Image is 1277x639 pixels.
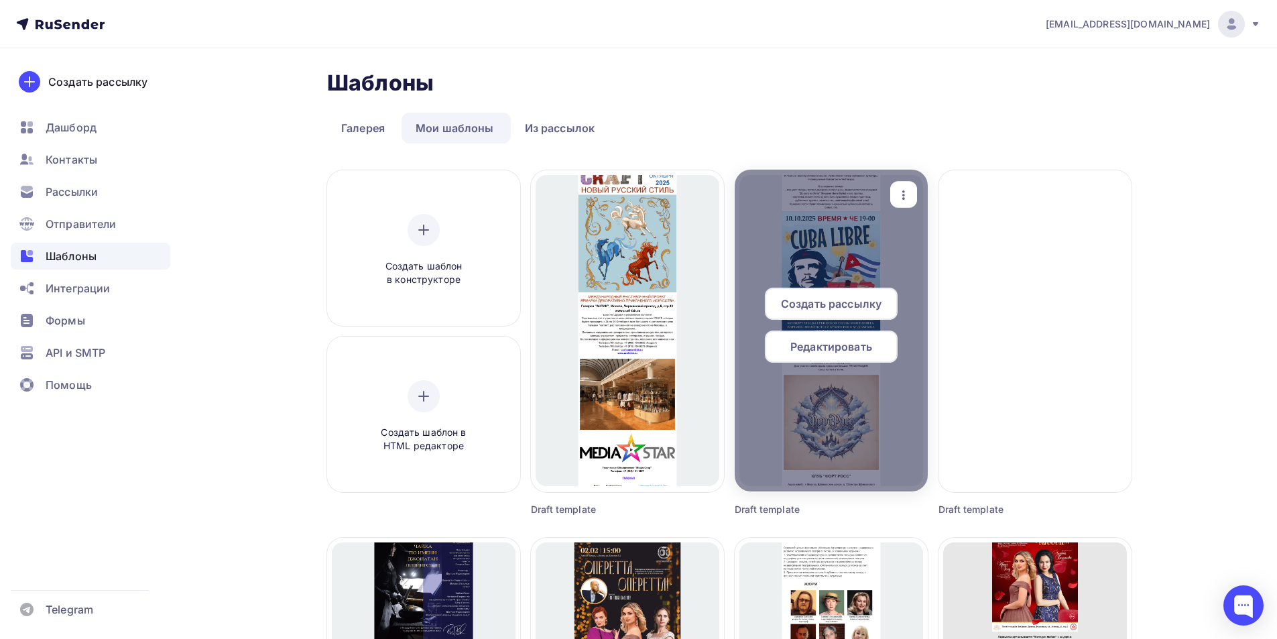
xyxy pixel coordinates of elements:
div: Draft template [531,503,676,516]
span: Создать рассылку [781,296,881,312]
span: API и SMTP [46,345,105,361]
span: Отправители [46,216,117,232]
span: Рассылки [46,184,98,200]
div: Draft template [938,503,1083,516]
a: Контакты [11,146,170,173]
span: Создать шаблон в HTML редакторе [360,426,487,453]
a: Рассылки [11,178,170,205]
span: Интеграции [46,280,110,296]
span: [EMAIL_ADDRESS][DOMAIN_NAME] [1046,17,1210,31]
a: Галерея [327,113,399,143]
span: Редактировать [790,339,872,355]
h2: Шаблоны [327,70,434,97]
a: Шаблоны [11,243,170,270]
span: Создать шаблон в конструкторе [360,259,487,287]
a: Отправители [11,211,170,237]
span: Контакты [46,152,97,168]
a: [EMAIL_ADDRESS][DOMAIN_NAME] [1046,11,1261,38]
div: Создать рассылку [48,74,147,90]
a: Мои шаблоны [402,113,508,143]
a: Из рассылок [511,113,609,143]
div: Draft template [735,503,879,516]
span: Telegram [46,601,93,618]
span: Шаблоны [46,248,97,264]
span: Помощь [46,377,92,393]
a: Дашборд [11,114,170,141]
span: Формы [46,312,85,329]
span: Дашборд [46,119,97,135]
a: Формы [11,307,170,334]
